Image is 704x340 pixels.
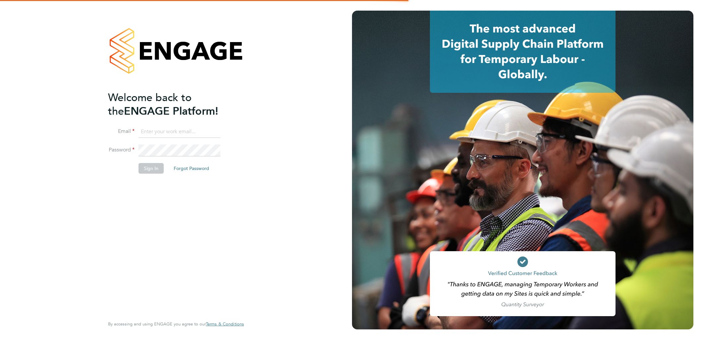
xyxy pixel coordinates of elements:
[206,321,244,327] a: Terms & Conditions
[168,163,214,174] button: Forgot Password
[108,321,244,327] span: By accessing and using ENGAGE you agree to our
[139,126,220,138] input: Enter your work email...
[108,128,135,135] label: Email
[139,163,164,174] button: Sign In
[108,91,237,118] h2: ENGAGE Platform!
[108,91,192,118] span: Welcome back to the
[108,146,135,153] label: Password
